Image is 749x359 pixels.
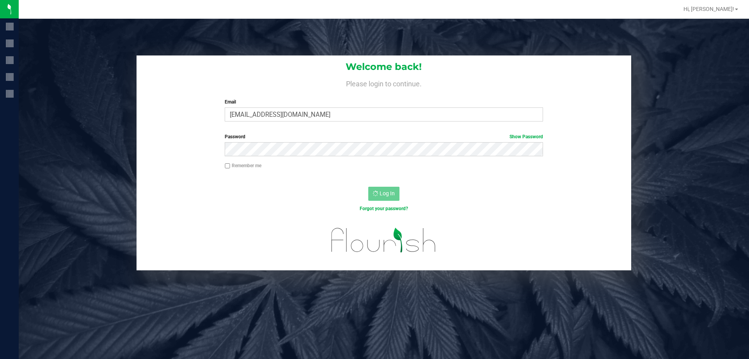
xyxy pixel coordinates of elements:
[360,206,408,211] a: Forgot your password?
[509,134,543,139] a: Show Password
[225,98,543,105] label: Email
[225,163,230,169] input: Remember me
[225,134,245,139] span: Password
[137,62,631,72] h1: Welcome back!
[322,220,445,260] img: flourish_logo.svg
[137,78,631,88] h4: Please login to continue.
[380,190,395,196] span: Log In
[368,187,399,201] button: Log In
[225,162,261,169] label: Remember me
[683,6,734,12] span: Hi, [PERSON_NAME]!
